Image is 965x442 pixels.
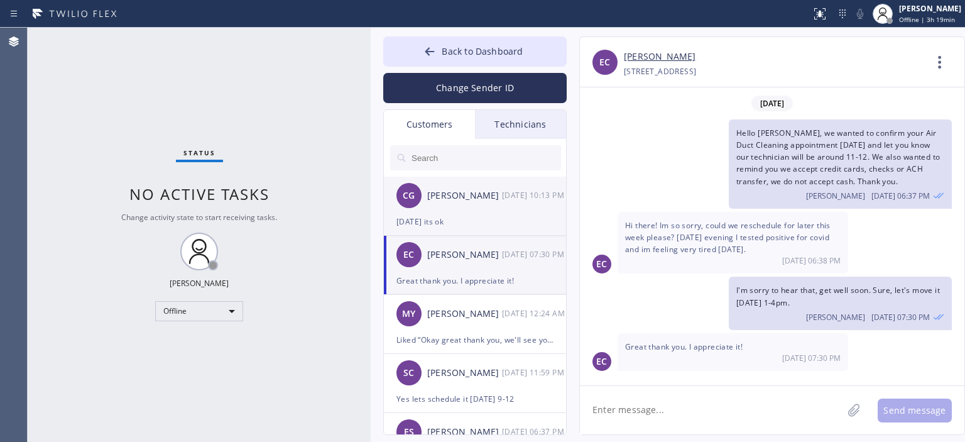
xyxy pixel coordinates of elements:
[624,50,695,64] a: [PERSON_NAME]
[899,3,961,14] div: [PERSON_NAME]
[751,96,793,111] span: [DATE]
[383,73,567,103] button: Change Sender ID
[596,355,607,369] span: EC
[170,278,229,289] div: [PERSON_NAME]
[403,366,414,380] span: SC
[871,191,930,201] span: [DATE] 06:37 PM
[729,119,952,209] div: 08/25/2025 9:37 AM
[899,15,955,24] span: Offline | 3h 19min
[396,333,553,347] div: Liked “Okay great thank you, we'll see you [DATE].”
[396,273,553,288] div: Great thank you. I appreciate it!
[402,307,415,321] span: MY
[502,247,567,262] div: 08/25/2025 9:30 AM
[183,148,215,157] span: Status
[427,248,502,262] div: [PERSON_NAME]
[851,5,869,23] button: Mute
[403,248,414,262] span: EC
[625,220,831,255] span: Hi there! Im so sorry, could we reschedule for later this week please? [DATE] evening I tested po...
[502,306,567,321] div: 08/22/2025 9:24 AM
[782,353,841,363] span: [DATE] 07:30 PM
[442,45,523,57] span: Back to Dashboard
[383,36,567,67] button: Back to Dashboard
[155,301,243,321] div: Offline
[625,341,743,352] span: Great thank you. I appreciate it!
[618,333,848,371] div: 08/25/2025 9:30 AM
[502,365,567,380] div: 08/22/2025 9:59 AM
[871,312,930,323] span: [DATE] 07:30 PM
[427,425,502,439] div: [PERSON_NAME]
[396,214,553,229] div: [DATE] its ok
[502,188,567,202] div: 08/25/2025 9:13 AM
[878,399,952,423] button: Send message
[624,64,696,79] div: [STREET_ADDRESS]
[618,212,848,274] div: 08/25/2025 9:38 AM
[782,255,841,266] span: [DATE] 06:38 PM
[410,145,561,170] input: Search
[475,110,566,139] div: Technicians
[806,312,865,323] span: [PERSON_NAME]
[502,424,567,439] div: 08/22/2025 9:37 AM
[806,191,865,201] span: [PERSON_NAME]
[596,257,607,272] span: EC
[427,366,502,380] div: [PERSON_NAME]
[384,110,475,139] div: Customers
[404,425,414,439] span: ES
[427,307,502,321] div: [PERSON_NAME]
[403,189,415,203] span: CG
[729,277,952,329] div: 08/25/2025 9:30 AM
[121,212,277,223] span: Change activity state to start receiving tasks.
[599,55,610,70] span: EC
[736,285,940,307] span: I'm sorry to hear that, get well soon. Sure, let's move it [DATE] 1-4pm.
[129,184,270,204] span: No active tasks
[396,392,553,406] div: Yes lets schedule it [DATE] 9-12
[736,128,940,187] span: Hello [PERSON_NAME], we wanted to confirm your Air Duct Cleaning appointment [DATE] and let you k...
[427,189,502,203] div: [PERSON_NAME]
